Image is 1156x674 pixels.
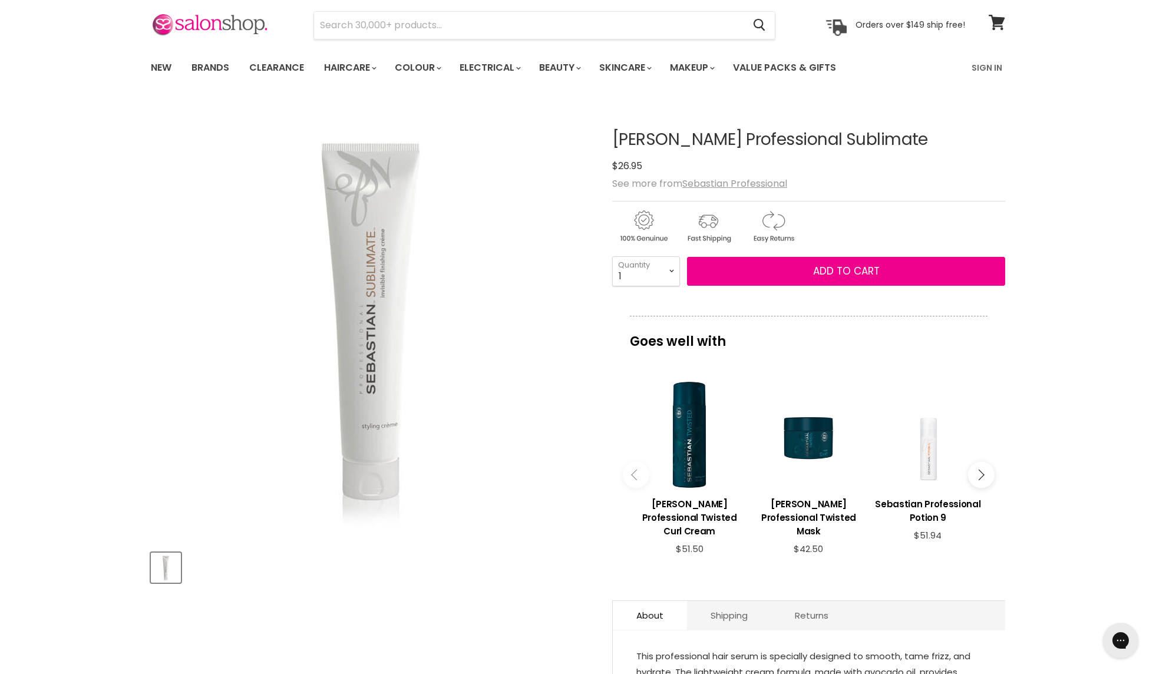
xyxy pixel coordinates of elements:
[612,209,675,245] img: genuine.gif
[856,19,965,30] p: Orders over $149 ship free!
[742,209,804,245] img: returns.gif
[530,55,588,80] a: Beauty
[590,55,659,80] a: Skincare
[164,115,577,527] img: Sebastian Professional Sublimate
[636,497,743,538] h3: [PERSON_NAME] Professional Twisted Curl Cream
[1097,619,1144,662] iframe: Gorgias live chat messenger
[965,55,1009,80] a: Sign In
[687,257,1005,286] button: Add to cart
[755,488,862,544] a: View product:Sebastian Professional Twisted Mask
[771,601,852,630] a: Returns
[687,601,771,630] a: Shipping
[744,12,775,39] button: Search
[874,497,982,524] h3: Sebastian Professional Potion 9
[794,543,823,555] span: $42.50
[151,101,591,541] div: Sebastian Professional Sublimate image. Click or Scroll to Zoom.
[315,55,384,80] a: Haircare
[612,177,787,190] span: See more from
[612,159,642,173] span: $26.95
[151,553,181,583] button: Sebastian Professional Sublimate
[682,177,787,190] a: Sebastian Professional
[612,131,1005,149] h1: [PERSON_NAME] Professional Sublimate
[183,55,238,80] a: Brands
[240,55,313,80] a: Clearance
[386,55,448,80] a: Colour
[755,497,862,538] h3: [PERSON_NAME] Professional Twisted Mask
[149,549,593,583] div: Product thumbnails
[136,51,1020,85] nav: Main
[152,554,180,582] img: Sebastian Professional Sublimate
[661,55,722,80] a: Makeup
[676,543,703,555] span: $51.50
[630,316,987,355] p: Goes well with
[636,488,743,544] a: View product:Sebastian Professional Twisted Curl Cream
[914,529,942,541] span: $51.94
[313,11,775,39] form: Product
[813,264,880,278] span: Add to cart
[874,488,982,530] a: View product:Sebastian Professional Potion 9
[314,12,744,39] input: Search
[451,55,528,80] a: Electrical
[142,51,905,85] ul: Main menu
[724,55,845,80] a: Value Packs & Gifts
[613,601,687,630] a: About
[612,256,680,286] select: Quantity
[142,55,180,80] a: New
[677,209,739,245] img: shipping.gif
